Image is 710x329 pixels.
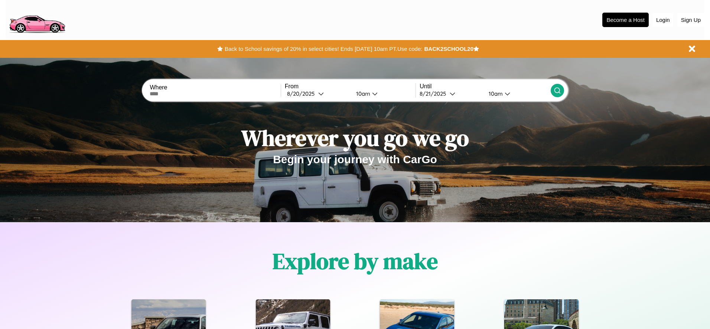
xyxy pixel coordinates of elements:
label: Where [150,84,280,91]
img: logo [6,4,68,35]
div: 8 / 21 / 2025 [420,90,450,97]
button: 10am [350,90,416,98]
button: Back to School savings of 20% in select cities! Ends [DATE] 10am PT.Use code: [223,44,424,54]
button: Sign Up [677,13,704,27]
button: Become a Host [602,13,649,27]
div: 8 / 20 / 2025 [287,90,318,97]
button: 10am [483,90,550,98]
h1: Explore by make [273,246,438,276]
button: 8/20/2025 [285,90,350,98]
button: Login [652,13,674,27]
label: From [285,83,416,90]
div: 10am [352,90,372,97]
b: BACK2SCHOOL20 [424,46,473,52]
label: Until [420,83,550,90]
div: 10am [485,90,505,97]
